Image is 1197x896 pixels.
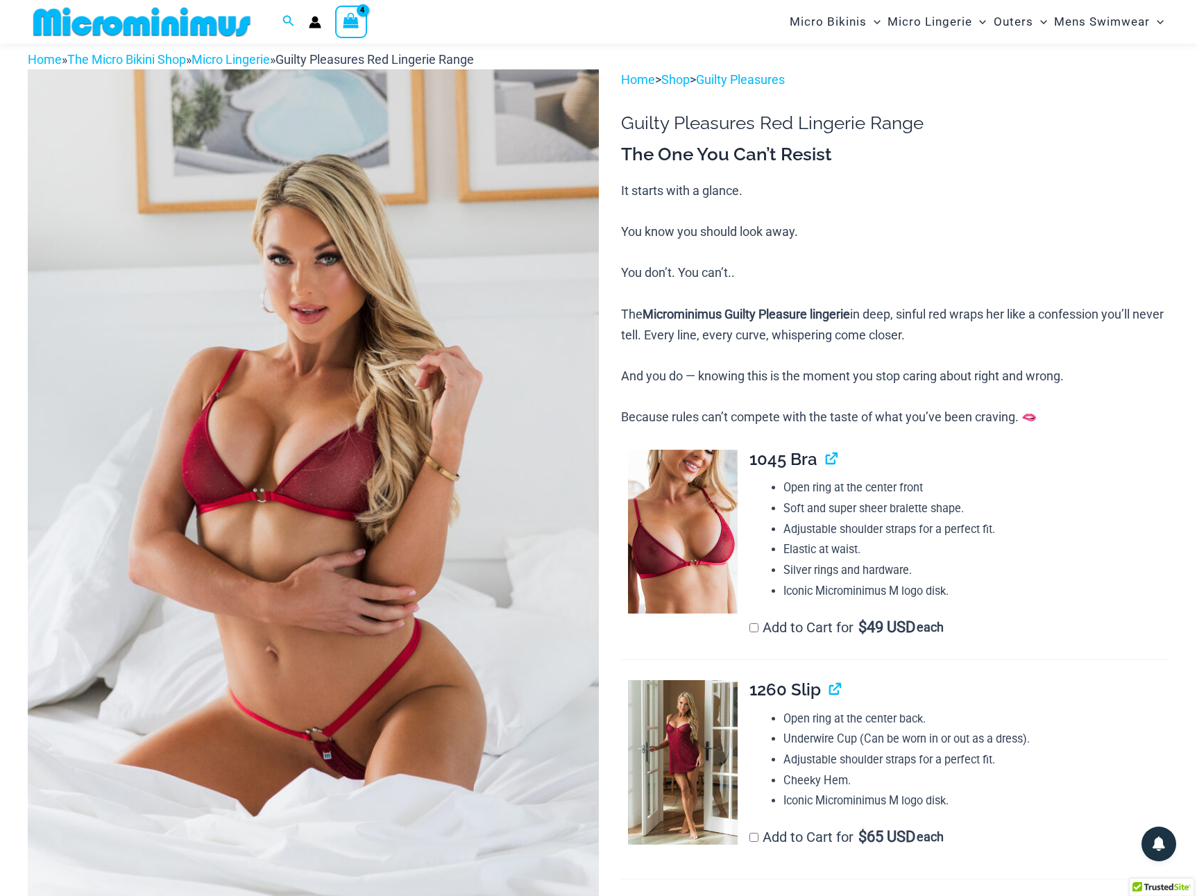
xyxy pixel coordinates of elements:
span: » » » [28,52,474,67]
span: Micro Bikinis [790,4,867,40]
a: View Shopping Cart, 4 items [335,6,367,37]
span: Menu Toggle [1150,4,1164,40]
a: Micro BikinisMenu ToggleMenu Toggle [786,4,884,40]
span: Guilty Pleasures Red Lingerie Range [275,52,474,67]
span: Mens Swimwear [1054,4,1150,40]
a: Mens SwimwearMenu ToggleMenu Toggle [1051,4,1167,40]
span: $ [858,828,867,845]
li: Soft and super sheer bralette shape. [783,498,1169,519]
label: Add to Cart for [749,829,944,845]
a: The Micro Bikini Shop [67,52,186,67]
span: $ [858,618,867,636]
a: Micro LingerieMenu ToggleMenu Toggle [884,4,990,40]
span: Micro Lingerie [888,4,972,40]
a: Micro Lingerie [192,52,270,67]
a: OutersMenu ToggleMenu Toggle [990,4,1051,40]
li: Iconic Microminimus M logo disk. [783,581,1169,602]
li: Adjustable shoulder straps for a perfect fit. [783,750,1169,770]
li: Silver rings and hardware. [783,560,1169,581]
p: It starts with a glance. You know you should look away. You don’t. You can’t.. The in deep, sinfu... [621,180,1169,428]
span: 49 USD [858,620,915,634]
a: Account icon link [309,16,321,28]
a: Shop [661,72,690,87]
span: Menu Toggle [867,4,881,40]
a: Home [621,72,655,87]
span: each [917,830,944,844]
span: 65 USD [858,830,915,844]
img: MM SHOP LOGO FLAT [28,6,256,37]
a: Guilty Pleasures [696,72,785,87]
b: Microminimus Guilty Pleasure lingerie [643,307,850,321]
a: Home [28,52,62,67]
img: Guilty Pleasures Red 1260 Slip [628,680,738,845]
span: 1260 Slip [749,679,821,700]
nav: Site Navigation [784,2,1169,42]
span: Menu Toggle [1033,4,1047,40]
span: each [917,620,944,634]
span: Outers [994,4,1033,40]
li: Adjustable shoulder straps for a perfect fit. [783,519,1169,540]
input: Add to Cart for$65 USD each [749,833,758,842]
input: Add to Cart for$49 USD each [749,623,758,632]
li: Cheeky Hem. [783,770,1169,791]
img: Guilty Pleasures Red 1045 Bra [628,450,738,614]
h1: Guilty Pleasures Red Lingerie Range [621,112,1169,134]
li: Iconic Microminimus M logo disk. [783,791,1169,811]
a: Search icon link [282,13,295,31]
p: > > [621,69,1169,90]
label: Add to Cart for [749,619,944,636]
span: 1045 Bra [749,449,817,469]
span: Menu Toggle [972,4,986,40]
li: Open ring at the center front [783,477,1169,498]
h3: The One You Can’t Resist [621,143,1169,167]
li: Elastic at waist. [783,539,1169,560]
li: Underwire Cup (Can be worn in or out as a dress). [783,729,1169,750]
li: Open ring at the center back. [783,709,1169,729]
